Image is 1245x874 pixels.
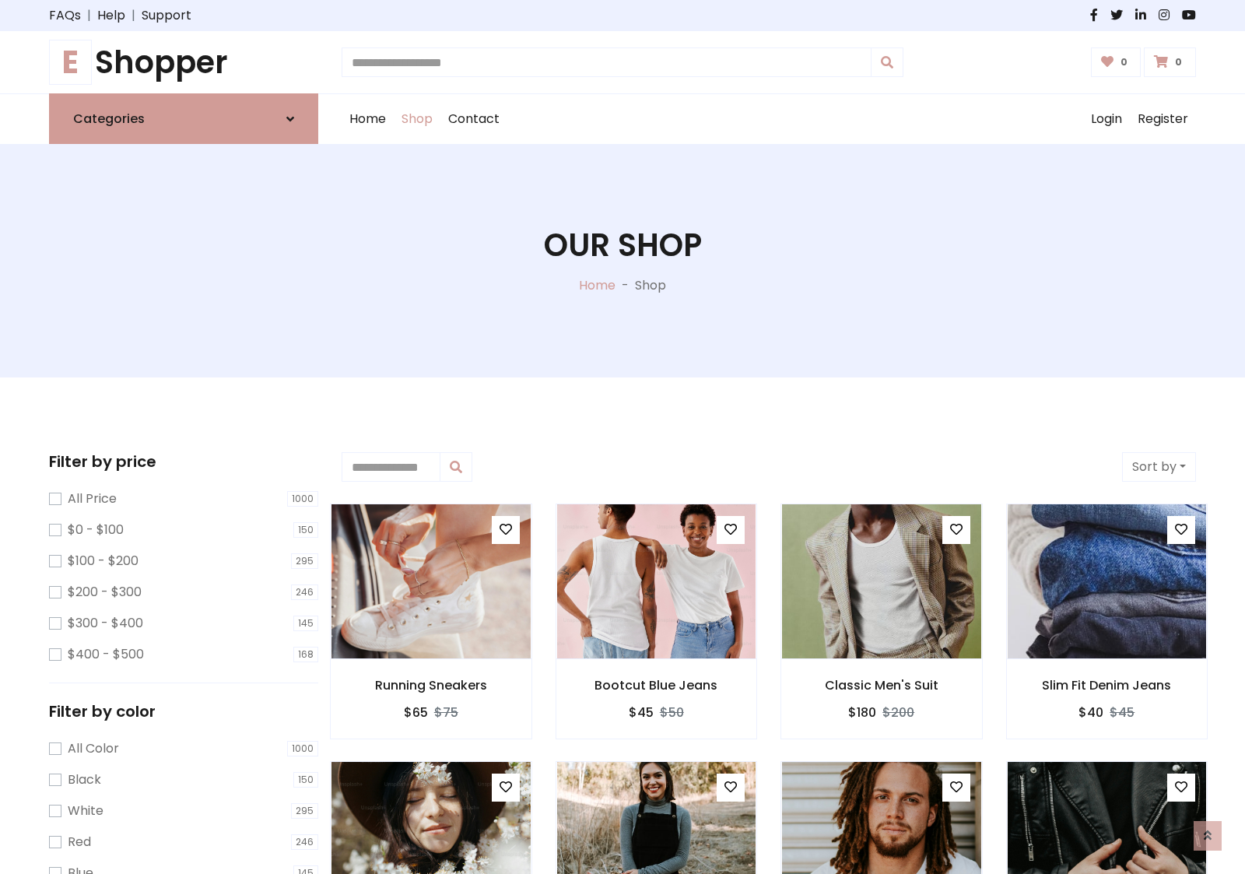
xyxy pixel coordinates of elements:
span: 0 [1171,55,1186,69]
span: E [49,40,92,85]
h6: Slim Fit Denim Jeans [1007,678,1208,693]
a: EShopper [49,44,318,81]
label: All Color [68,739,119,758]
del: $50 [660,704,684,721]
a: 0 [1091,47,1142,77]
a: Categories [49,93,318,144]
span: 150 [293,522,318,538]
span: 246 [291,584,318,600]
span: | [125,6,142,25]
del: $75 [434,704,458,721]
a: Help [97,6,125,25]
span: 145 [293,616,318,631]
span: | [81,6,97,25]
label: $200 - $300 [68,583,142,602]
h6: $180 [848,705,876,720]
h5: Filter by price [49,452,318,471]
a: Login [1083,94,1130,144]
h5: Filter by color [49,702,318,721]
p: Shop [635,276,666,295]
span: 0 [1117,55,1131,69]
button: Sort by [1122,452,1196,482]
label: $0 - $100 [68,521,124,539]
a: Shop [394,94,440,144]
h6: Running Sneakers [331,678,531,693]
label: $400 - $500 [68,645,144,664]
span: 295 [291,553,318,569]
span: 295 [291,803,318,819]
label: $300 - $400 [68,614,143,633]
h6: Categories [73,111,145,126]
label: $100 - $200 [68,552,139,570]
a: Register [1130,94,1196,144]
a: Home [342,94,394,144]
h1: Shopper [49,44,318,81]
h6: $65 [404,705,428,720]
label: Red [68,833,91,851]
span: 246 [291,834,318,850]
label: Black [68,770,101,789]
p: - [615,276,635,295]
a: Contact [440,94,507,144]
h1: Our Shop [544,226,702,264]
del: $200 [882,704,914,721]
h6: $45 [629,705,654,720]
span: 1000 [287,741,318,756]
a: Home [579,276,615,294]
span: 168 [293,647,318,662]
h6: $40 [1078,705,1103,720]
a: 0 [1144,47,1196,77]
label: All Price [68,490,117,508]
h6: Bootcut Blue Jeans [556,678,757,693]
a: FAQs [49,6,81,25]
span: 1000 [287,491,318,507]
del: $45 [1110,704,1135,721]
a: Support [142,6,191,25]
label: White [68,802,103,820]
span: 150 [293,772,318,788]
h6: Classic Men's Suit [781,678,982,693]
